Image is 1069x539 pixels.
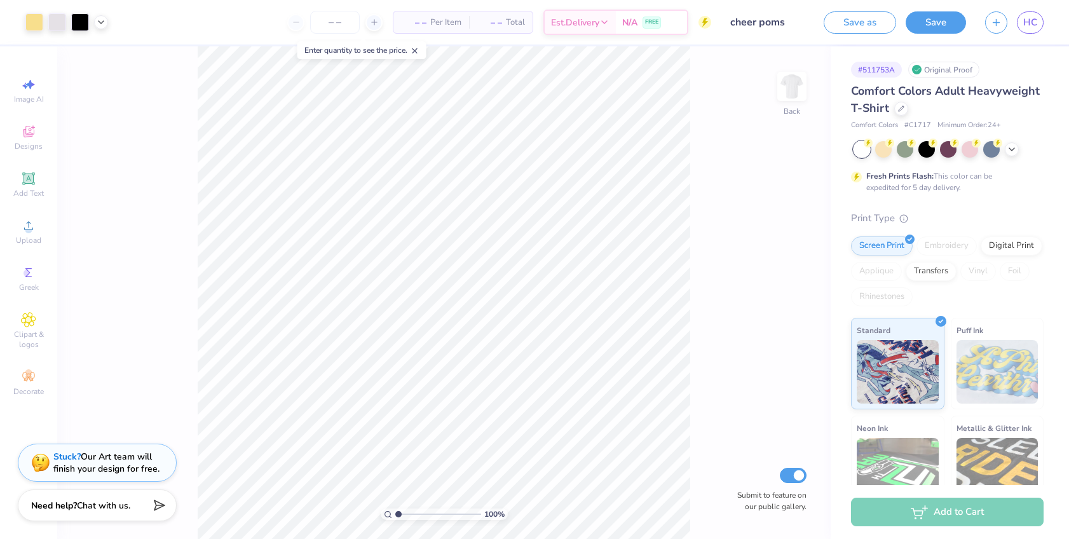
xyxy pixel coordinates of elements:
div: Screen Print [851,236,913,256]
img: Neon Ink [857,438,939,501]
span: Image AI [14,94,44,104]
img: Back [779,74,805,99]
div: Applique [851,262,902,281]
span: 100 % [484,508,505,520]
div: Back [784,106,800,117]
img: Standard [857,340,939,404]
span: Greek [19,282,39,292]
div: Rhinestones [851,287,913,306]
span: N/A [622,16,637,29]
span: Per Item [430,16,461,29]
span: Add Text [13,188,44,198]
span: FREE [645,18,658,27]
span: Metallic & Glitter Ink [957,421,1032,435]
button: Save as [824,11,896,34]
span: Designs [15,141,43,151]
strong: Stuck? [53,451,81,463]
button: Save [906,11,966,34]
span: Chat with us. [77,500,130,512]
span: Comfort Colors [851,120,898,131]
div: # 511753A [851,62,902,78]
span: # C1717 [904,120,931,131]
span: Est. Delivery [551,16,599,29]
input: – – [310,11,360,34]
span: Minimum Order: 24 + [937,120,1001,131]
img: Metallic & Glitter Ink [957,438,1038,501]
span: – – [477,16,502,29]
span: Decorate [13,386,44,397]
span: Neon Ink [857,421,888,435]
span: Standard [857,324,890,337]
div: Transfers [906,262,957,281]
span: Clipart & logos [6,329,51,350]
span: – – [401,16,426,29]
strong: Fresh Prints Flash: [866,171,934,181]
div: Print Type [851,211,1044,226]
div: Enter quantity to see the price. [297,41,426,59]
span: Upload [16,235,41,245]
span: Puff Ink [957,324,983,337]
a: HC [1017,11,1044,34]
span: Comfort Colors Adult Heavyweight T-Shirt [851,83,1040,116]
label: Submit to feature on our public gallery. [730,489,807,512]
img: Puff Ink [957,340,1038,404]
div: Digital Print [981,236,1042,256]
div: Our Art team will finish your design for free. [53,451,160,475]
div: Foil [1000,262,1030,281]
input: Untitled Design [721,10,814,35]
span: HC [1023,15,1037,30]
div: Original Proof [908,62,979,78]
strong: Need help? [31,500,77,512]
div: Vinyl [960,262,996,281]
div: This color can be expedited for 5 day delivery. [866,170,1023,193]
div: Embroidery [916,236,977,256]
span: Total [506,16,525,29]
